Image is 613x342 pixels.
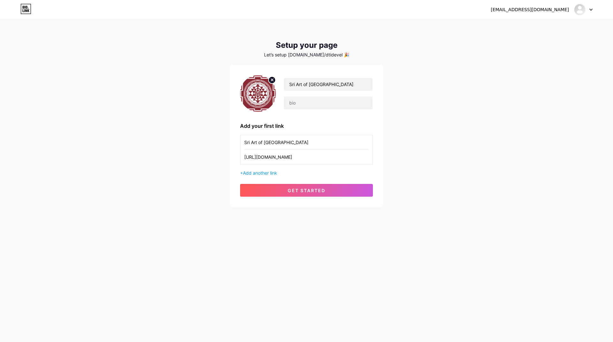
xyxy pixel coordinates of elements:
img: profile pic [240,75,276,112]
div: [EMAIL_ADDRESS][DOMAIN_NAME] [491,6,569,13]
input: Your name [284,78,373,91]
img: DTI Developer [574,4,586,16]
div: + [240,170,373,176]
div: Let’s setup [DOMAIN_NAME]/dtidevel 🎉 [230,52,383,57]
input: URL (https://instagram.com/yourname) [244,150,369,164]
button: get started [240,184,373,197]
span: get started [288,188,325,193]
input: bio [284,97,373,109]
div: Add your first link [240,122,373,130]
input: Link name (My Instagram) [244,135,369,149]
div: Setup your page [230,41,383,50]
span: Add another link [243,170,277,176]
